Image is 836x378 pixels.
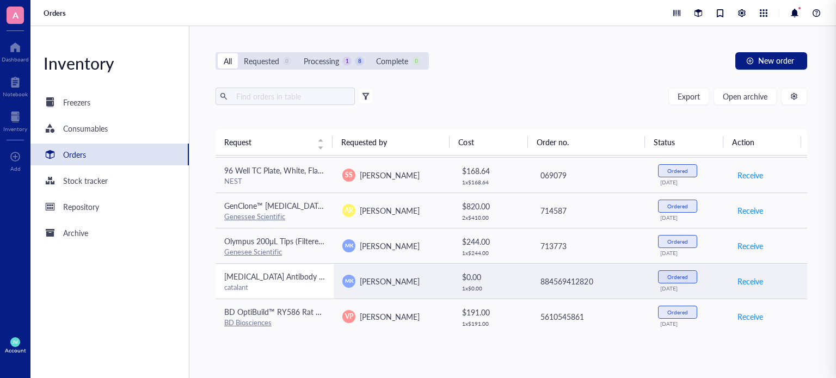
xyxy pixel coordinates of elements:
[735,52,807,70] button: New order
[360,205,420,216] span: [PERSON_NAME]
[360,311,420,322] span: [PERSON_NAME]
[462,306,522,318] div: $ 191.00
[360,240,420,251] span: [PERSON_NAME]
[531,193,649,228] td: 714587
[737,205,763,216] span: Receive
[13,8,19,22] span: A
[462,236,522,247] div: $ 244.00
[13,340,17,344] span: JW
[462,285,522,292] div: 1 x $ 0.00
[660,320,720,327] div: [DATE]
[645,129,723,155] th: Status
[462,250,522,256] div: 1 x $ 244.00
[224,282,325,292] div: catalant
[3,91,28,97] div: Notebook
[10,165,21,172] div: Add
[3,108,27,132] a: Inventory
[531,157,649,193] td: 069079
[540,240,640,252] div: 713773
[540,311,640,323] div: 5610545861
[30,117,189,139] a: Consumables
[462,320,522,327] div: 1 x $ 191.00
[723,92,767,101] span: Open archive
[224,317,272,327] a: BD Biosciences
[224,236,349,246] span: Olympus 200μL Tips (Filtered, Sterile)
[660,285,720,292] div: [DATE]
[63,148,86,160] div: Orders
[667,309,688,315] div: Ordered
[462,214,522,221] div: 2 x $ 410.00
[462,271,522,283] div: $ 0.00
[345,277,353,284] span: MK
[737,169,763,181] span: Receive
[30,52,189,74] div: Inventory
[531,299,649,334] td: 5610545861
[63,227,88,239] div: Archive
[232,88,351,104] input: Find orders in table
[3,126,27,132] div: Inventory
[342,57,352,66] div: 1
[63,175,108,187] div: Stock tracker
[333,129,450,155] th: Requested by
[304,55,339,67] div: Processing
[462,200,522,212] div: $ 820.00
[723,129,802,155] th: Action
[63,122,108,134] div: Consumables
[411,57,421,66] div: 0
[345,312,353,321] span: VP
[224,271,350,282] span: [MEDICAL_DATA] Antibody (catalant)
[737,237,764,255] button: Receive
[30,91,189,113] a: Freezers
[345,241,353,249] span: MK
[737,166,764,184] button: Receive
[737,272,764,290] button: Receive
[667,274,688,280] div: Ordered
[737,275,763,287] span: Receive
[714,88,777,105] button: Open archive
[224,246,282,257] a: Genesee Scientific
[224,306,385,317] span: BD OptiBuild™ RY586 Rat Anti-Mouse TSPAN8
[758,56,794,65] span: New order
[660,250,720,256] div: [DATE]
[668,88,709,105] button: Export
[30,196,189,218] a: Repository
[345,170,353,180] span: SS
[224,200,492,211] span: GenClone™ [MEDICAL_DATA], 100% U.S. Origin, Heat Inactivated, 500 mL/Unit
[540,205,640,216] div: 714587
[540,275,640,287] div: 884569412820
[376,55,408,67] div: Complete
[360,276,420,287] span: [PERSON_NAME]
[3,73,28,97] a: Notebook
[224,211,285,221] a: Genessee Scientific
[737,240,763,252] span: Receive
[63,96,90,108] div: Freezers
[224,136,311,148] span: Request
[667,203,688,209] div: Ordered
[462,179,522,185] div: 1 x $ 168.64
[737,202,764,219] button: Receive
[528,129,645,155] th: Order no.
[224,165,376,176] span: 96 Well TC Plate, White, Flat bottom, Treated
[462,165,522,177] div: $ 168.64
[678,92,700,101] span: Export
[531,263,649,299] td: 884569412820
[224,55,232,67] div: All
[355,57,364,66] div: 8
[30,222,189,244] a: Archive
[660,214,720,221] div: [DATE]
[2,39,29,63] a: Dashboard
[5,347,26,354] div: Account
[30,170,189,191] a: Stock tracker
[667,238,688,245] div: Ordered
[450,129,528,155] th: Cost
[531,228,649,263] td: 713773
[737,308,764,325] button: Receive
[360,170,420,181] span: [PERSON_NAME]
[667,168,688,174] div: Ordered
[2,56,29,63] div: Dashboard
[244,55,279,67] div: Requested
[540,169,640,181] div: 069079
[224,176,325,186] div: NEST
[30,144,189,165] a: Orders
[63,201,99,213] div: Repository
